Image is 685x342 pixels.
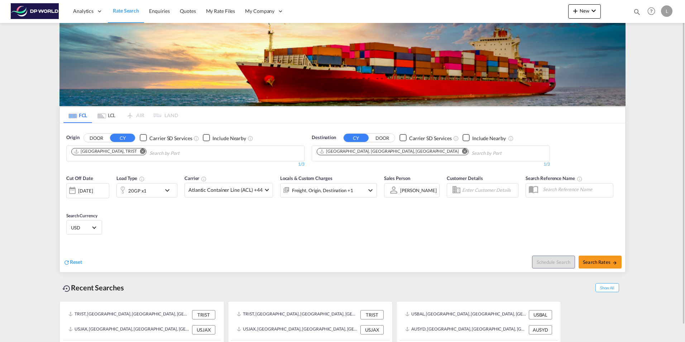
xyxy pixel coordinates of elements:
[84,134,109,142] button: DOOR
[360,325,384,334] div: USJAX
[68,325,190,334] div: USJAX, Jacksonville, FL, United States, North America, Americas
[661,5,672,17] div: L
[526,175,583,181] span: Search Reference Name
[539,184,613,195] input: Search Reference Name
[212,134,246,142] div: Include Nearby
[66,134,79,141] span: Origin
[60,123,625,272] div: OriginDOOR CY Checkbox No InkUnchecked: Search for CY (Container Yard) services for all selected ...
[366,186,375,194] md-icon: icon-chevron-down
[68,310,190,319] div: TRIST, Istanbul, Türkiye, South West Asia, Asia Pacific
[568,4,601,19] button: icon-plus 400-fgNewicon-chevron-down
[70,146,220,159] md-chips-wrap: Chips container. Use arrow keys to select chips.
[471,148,540,159] input: Chips input.
[633,8,641,16] md-icon: icon-magnify
[11,3,59,19] img: c08ca190194411f088ed0f3ba295208c.png
[579,256,622,269] button: Search Ratesicon-arrow-right
[116,175,145,181] span: Load Type
[248,135,253,141] md-icon: Unchecked: Ignores neighbouring ports when fetching rates.Checked : Includes neighbouring ports w...
[645,5,657,17] span: Help
[280,175,332,181] span: Locals & Custom Charges
[400,187,437,193] div: [PERSON_NAME]
[66,161,305,167] div: 1/3
[180,8,196,14] span: Quotes
[59,280,127,296] div: Recent Searches
[589,6,598,15] md-icon: icon-chevron-down
[583,259,617,265] span: Search Rates
[192,310,215,319] div: TRIST
[66,175,93,181] span: Cut Off Date
[70,259,82,265] span: Reset
[453,135,459,141] md-icon: Unchecked: Search for CY (Container Yard) services for all selected carriers.Checked : Search for...
[405,310,527,319] div: USBAL, Baltimore, MD, United States, North America, Americas
[472,134,506,142] div: Include Nearby
[149,148,217,159] input: Chips input.
[245,8,274,15] span: My Company
[316,146,542,159] md-chips-wrap: Chips container. Use arrow keys to select chips.
[92,107,121,123] md-tab-item: LCL
[63,107,178,123] md-pagination-wrapper: Use the left and right arrow keys to navigate between tabs
[645,5,661,18] div: Help
[595,283,619,292] span: Show All
[201,176,207,181] md-icon: The selected Trucker/Carrierwill be displayed in the rate results If the rates are from another f...
[62,284,71,293] md-icon: icon-backup-restore
[63,258,82,266] div: icon-refreshReset
[360,310,384,319] div: TRIST
[63,107,92,123] md-tab-item: FCL
[571,8,598,14] span: New
[280,183,377,197] div: Freight Origin Destination Factory Stuffingicon-chevron-down
[319,148,459,155] div: Jacksonville, FL, USJAX
[458,148,468,156] button: Remove
[66,183,109,198] div: [DATE]
[612,260,617,265] md-icon: icon-arrow-right
[633,8,641,19] div: icon-magnify
[463,134,506,142] md-checkbox: Checkbox No Ink
[577,176,583,181] md-icon: Your search will be saved by the below given name
[529,310,552,319] div: USBAL
[237,310,359,319] div: TRIST, Istanbul, Türkiye, South West Asia, Asia Pacific
[399,134,452,142] md-checkbox: Checkbox No Ink
[66,197,72,207] md-datepicker: Select
[405,325,527,334] div: AUSYD, Sydney, Australia, Oceania, Oceania
[237,325,359,334] div: USJAX, Jacksonville, FL, United States, North America, Americas
[532,256,575,269] button: Note: By default Schedule search will only considerorigin ports, destination ports and cut off da...
[110,134,135,142] button: CY
[344,134,369,142] button: CY
[74,148,138,155] div: Press delete to remove this chip.
[66,213,97,218] span: Search Currency
[63,259,70,266] md-icon: icon-refresh
[462,185,516,195] input: Enter Customer Details
[149,8,170,14] span: Enquiries
[163,186,175,194] md-icon: icon-chevron-down
[116,183,177,197] div: 20GP x1icon-chevron-down
[370,134,395,142] button: DOOR
[78,187,93,194] div: [DATE]
[188,186,263,194] span: Atlantic Container Line (ACL) +44
[292,185,353,195] div: Freight Origin Destination Factory Stuffing
[203,134,246,142] md-checkbox: Checkbox No Ink
[409,134,452,142] div: Carrier SD Services
[384,175,410,181] span: Sales Person
[185,175,207,181] span: Carrier
[135,148,146,156] button: Remove
[149,134,192,142] div: Carrier SD Services
[70,222,98,233] md-select: Select Currency: $ USDUnited States Dollar
[128,185,147,195] div: 20GP x1
[139,176,145,181] md-icon: icon-information-outline
[71,224,91,231] span: USD
[447,175,483,181] span: Customer Details
[399,185,437,195] md-select: Sales Person: Laura Christiansen
[312,134,336,141] span: Destination
[529,325,552,334] div: AUSYD
[193,135,199,141] md-icon: Unchecked: Search for CY (Container Yard) services for all selected carriers.Checked : Search for...
[74,148,137,155] div: Istanbul, TRIST
[571,6,580,15] md-icon: icon-plus 400-fg
[73,8,94,15] span: Analytics
[319,148,460,155] div: Press delete to remove this chip.
[192,325,215,334] div: USJAX
[113,8,139,14] span: Rate Search
[312,161,550,167] div: 1/3
[508,135,514,141] md-icon: Unchecked: Ignores neighbouring ports when fetching rates.Checked : Includes neighbouring ports w...
[59,23,626,106] img: LCL+%26+FCL+BACKGROUND.png
[140,134,192,142] md-checkbox: Checkbox No Ink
